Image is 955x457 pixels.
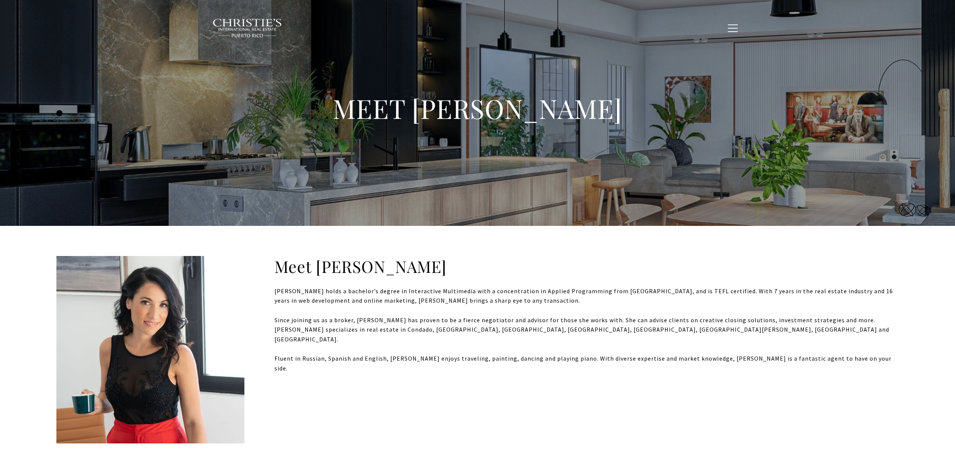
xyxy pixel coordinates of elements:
[327,92,628,125] h1: MEET [PERSON_NAME]
[212,18,282,38] img: Christie's International Real Estate black text logo
[56,354,899,373] div: Fluent in Russian, Spanish and English, [PERSON_NAME] enjoys traveling, painting, dancing and pla...
[56,256,899,277] h2: Meet [PERSON_NAME]
[56,256,244,443] img: lady in a black top
[56,315,899,354] div: Since joining us as a broker, [PERSON_NAME] has proven to be a fierce negotiator and advisor for ...
[56,286,899,315] div: [PERSON_NAME] holds a bachelor’s degree in Interactive Multimedia with a concentration in Applied...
